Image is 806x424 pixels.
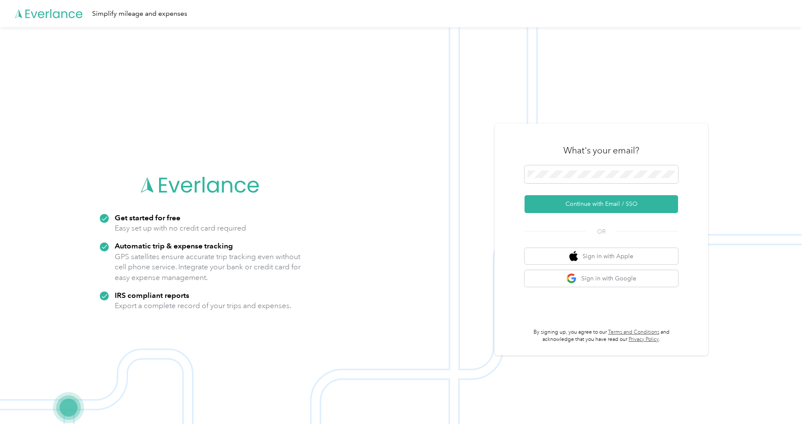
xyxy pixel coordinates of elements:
[629,336,659,343] a: Privacy Policy
[92,9,187,19] div: Simplify mileage and expenses
[566,273,577,284] img: google logo
[115,213,180,222] strong: Get started for free
[563,144,639,156] h3: What's your email?
[115,251,301,283] p: GPS satellites ensure accurate trip tracking even without cell phone service. Integrate your bank...
[115,300,291,311] p: Export a complete record of your trips and expenses.
[525,270,678,287] button: google logoSign in with Google
[525,248,678,265] button: apple logoSign in with Apple
[569,251,578,262] img: apple logo
[115,291,189,300] strong: IRS compliant reports
[758,376,806,424] iframe: Everlance-gr Chat Button Frame
[525,329,678,343] p: By signing up, you agree to our and acknowledge that you have read our .
[115,223,246,234] p: Easy set up with no credit card required
[115,241,233,250] strong: Automatic trip & expense tracking
[608,329,659,335] a: Terms and Conditions
[586,227,616,236] span: OR
[525,195,678,213] button: Continue with Email / SSO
